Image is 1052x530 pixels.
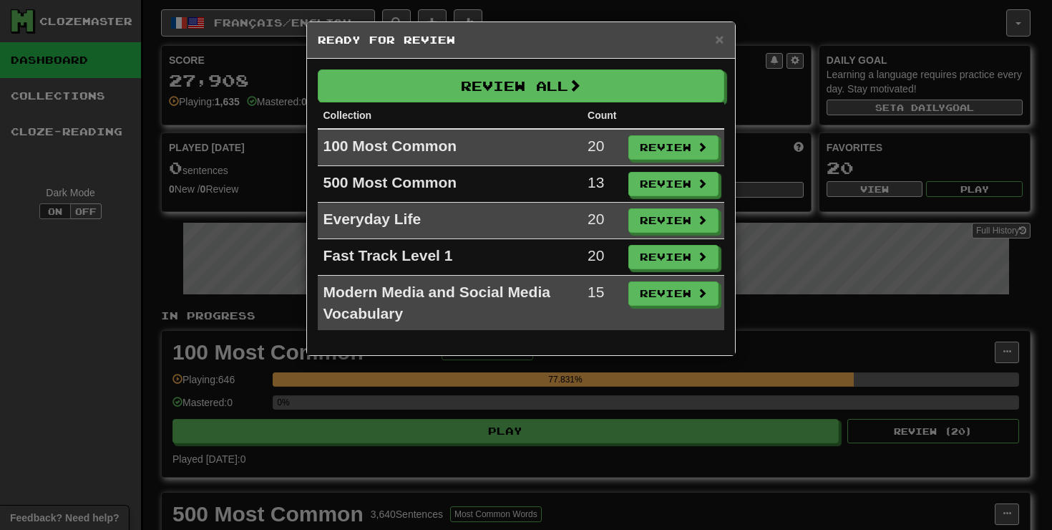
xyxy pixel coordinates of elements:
td: 20 [582,129,622,166]
td: 20 [582,203,622,239]
td: 100 Most Common [318,129,583,166]
button: Review [628,245,719,269]
td: Everyday Life [318,203,583,239]
button: Review All [318,69,724,102]
span: × [715,31,724,47]
td: 500 Most Common [318,166,583,203]
button: Review [628,172,719,196]
td: Fast Track Level 1 [318,239,583,276]
th: Count [582,102,622,129]
td: 20 [582,239,622,276]
button: Review [628,135,719,160]
h5: Ready for Review [318,33,724,47]
button: Close [715,32,724,47]
td: 13 [582,166,622,203]
button: Review [628,281,719,306]
td: 15 [582,276,622,331]
td: Modern Media and Social Media Vocabulary [318,276,583,331]
th: Collection [318,102,583,129]
button: Review [628,208,719,233]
